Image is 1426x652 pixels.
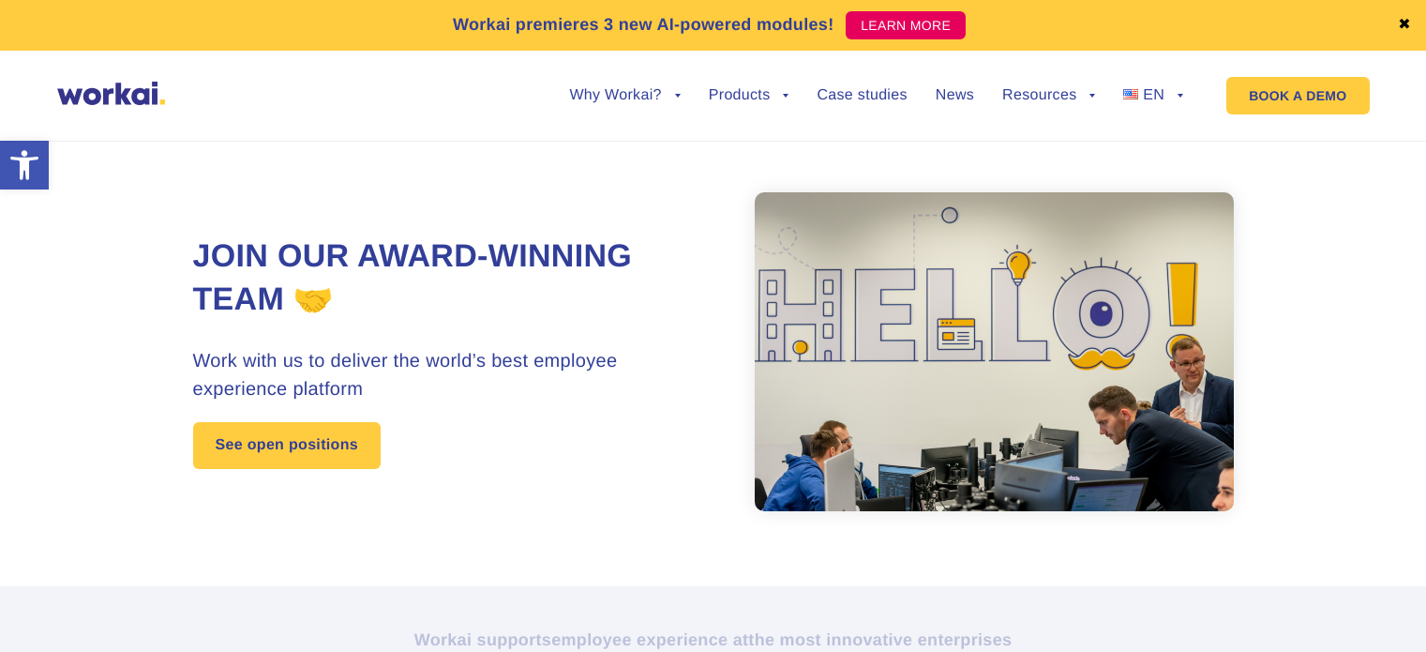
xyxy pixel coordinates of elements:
h3: Work with us to deliver the world’s best employee experience platform [193,347,713,403]
h1: Join our award-winning team 🤝 [193,235,713,322]
span: EN [1143,87,1164,103]
h2: Workai supports the most innovative enterprises [193,629,1234,651]
a: Case studies [817,88,907,103]
a: Why Workai? [569,88,680,103]
i: employee experience at [551,630,748,649]
a: BOOK A DEMO [1226,77,1369,114]
a: See open positions [193,422,381,469]
a: ✖ [1398,18,1411,33]
a: Resources [1002,88,1095,103]
a: Products [709,88,789,103]
a: LEARN MORE [846,11,966,39]
a: News [936,88,974,103]
p: Workai premieres 3 new AI-powered modules! [453,12,834,38]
